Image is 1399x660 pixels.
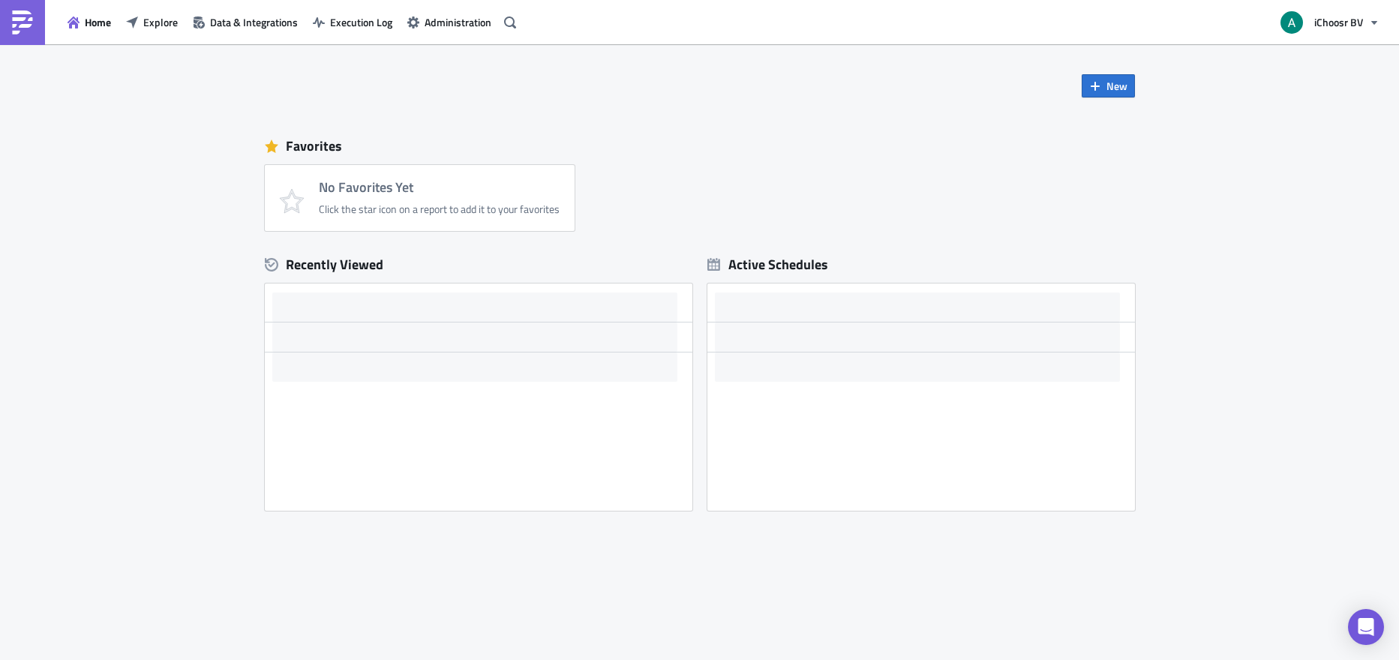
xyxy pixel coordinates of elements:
[1082,74,1135,97] button: New
[1271,6,1388,39] button: iChoosr BV
[119,10,185,34] button: Explore
[265,135,1135,157] div: Favorites
[1348,609,1384,645] div: Open Intercom Messenger
[210,14,298,30] span: Data & Integrations
[400,10,499,34] button: Administration
[319,180,560,195] h4: No Favorites Yet
[1106,78,1127,94] span: New
[60,10,119,34] button: Home
[11,10,35,34] img: PushMetrics
[319,202,560,216] div: Click the star icon on a report to add it to your favorites
[185,10,305,34] button: Data & Integrations
[707,256,828,273] div: Active Schedules
[143,14,178,30] span: Explore
[305,10,400,34] button: Execution Log
[265,253,692,276] div: Recently Viewed
[85,14,111,30] span: Home
[1279,10,1304,35] img: Avatar
[330,14,392,30] span: Execution Log
[1314,14,1363,30] span: iChoosr BV
[425,14,491,30] span: Administration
